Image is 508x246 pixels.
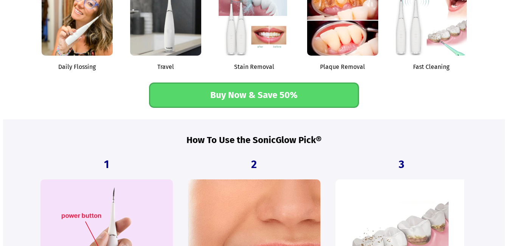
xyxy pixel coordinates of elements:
h1: How To Use the SonicGlow Pick® [33,134,475,157]
a: Buy Now & Save 50% [149,83,359,108]
h2: 2 [184,157,324,171]
h2: 3 [332,157,472,171]
h2: 1 [37,157,177,171]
